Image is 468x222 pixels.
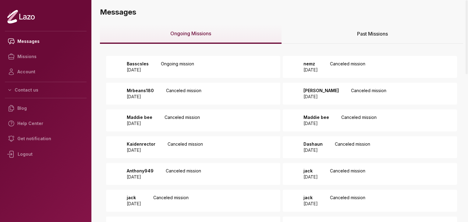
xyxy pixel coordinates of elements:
[165,114,200,127] p: Canceled mission
[303,168,318,174] p: jack
[161,61,194,73] p: Ongoing mission
[127,174,154,180] p: [DATE]
[303,195,318,201] p: jack
[330,61,365,73] p: Canceled mission
[303,147,323,153] p: [DATE]
[303,114,329,120] p: Maddie bee
[127,94,154,100] p: [DATE]
[127,88,154,94] p: Mrbeans180
[5,131,87,146] a: Get notification
[303,61,318,67] p: nemz
[5,146,87,162] div: Logout
[127,120,152,127] p: [DATE]
[303,88,339,94] p: [PERSON_NAME]
[5,49,87,64] a: Missions
[357,30,388,37] span: Past Missions
[170,30,211,37] span: Ongoing Missions
[5,85,87,95] button: Contact us
[303,120,329,127] p: [DATE]
[5,116,87,131] a: Help Center
[303,141,323,147] p: Dashaun
[303,67,318,73] p: [DATE]
[5,64,87,79] a: Account
[335,141,370,153] p: Canceled mission
[127,114,152,120] p: Maddie bee
[330,168,365,180] p: Canceled mission
[341,114,377,127] p: Canceled mission
[127,168,154,174] p: Anthony949
[127,141,155,147] p: Kaidenrector
[5,101,87,116] a: Blog
[100,7,463,17] h3: Messages
[5,34,87,49] a: Messages
[166,168,201,180] p: Canceled mission
[127,147,155,153] p: [DATE]
[127,201,141,207] p: [DATE]
[166,88,201,100] p: Canceled mission
[330,195,365,207] p: Canceled mission
[127,61,149,67] p: Basscsles
[153,195,189,207] p: Canceled mission
[303,94,339,100] p: [DATE]
[168,141,203,153] p: Canceled mission
[127,195,141,201] p: jack
[303,201,318,207] p: [DATE]
[127,67,149,73] p: [DATE]
[303,174,318,180] p: [DATE]
[351,88,386,100] p: Canceled mission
